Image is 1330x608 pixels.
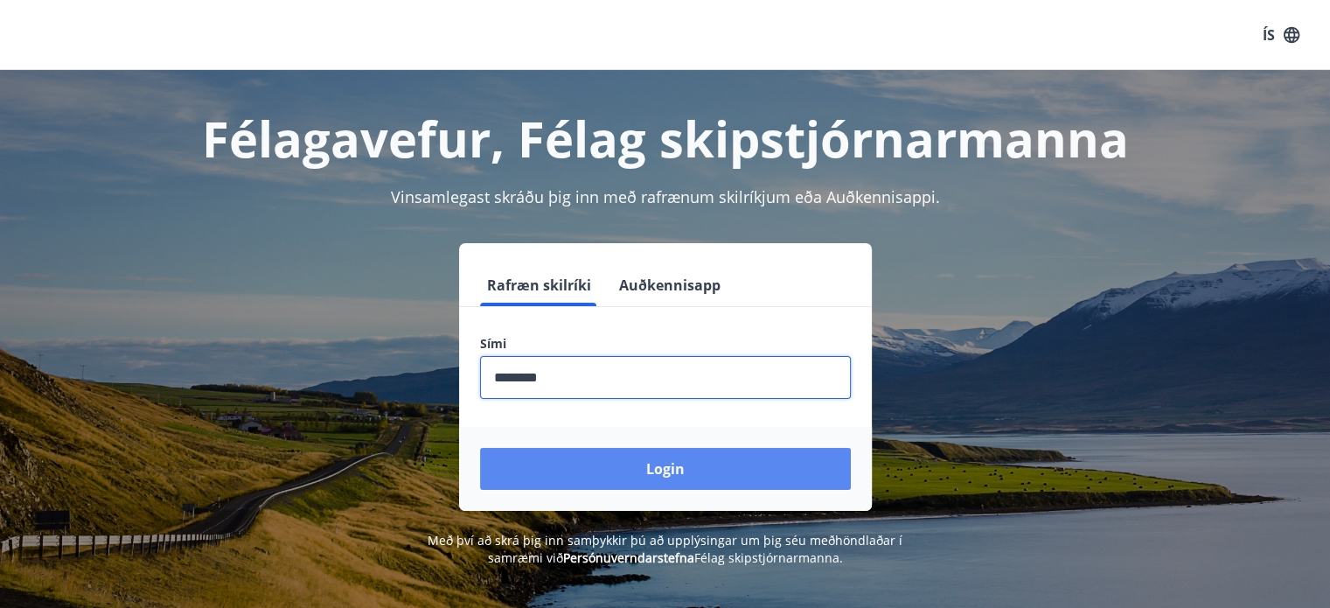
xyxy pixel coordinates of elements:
button: Auðkennisapp [612,264,728,306]
span: Vinsamlegast skráðu þig inn með rafrænum skilríkjum eða Auðkennisappi. [391,186,940,207]
button: ÍS [1253,19,1309,51]
h1: Félagavefur, Félag skipstjórnarmanna [57,105,1274,171]
button: Rafræn skilríki [480,264,598,306]
button: Login [480,448,851,490]
span: Með því að skrá þig inn samþykkir þú að upplýsingar um þig séu meðhöndlaðar í samræmi við Félag s... [428,532,902,566]
label: Sími [480,335,851,353]
a: Persónuverndarstefna [563,549,694,566]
